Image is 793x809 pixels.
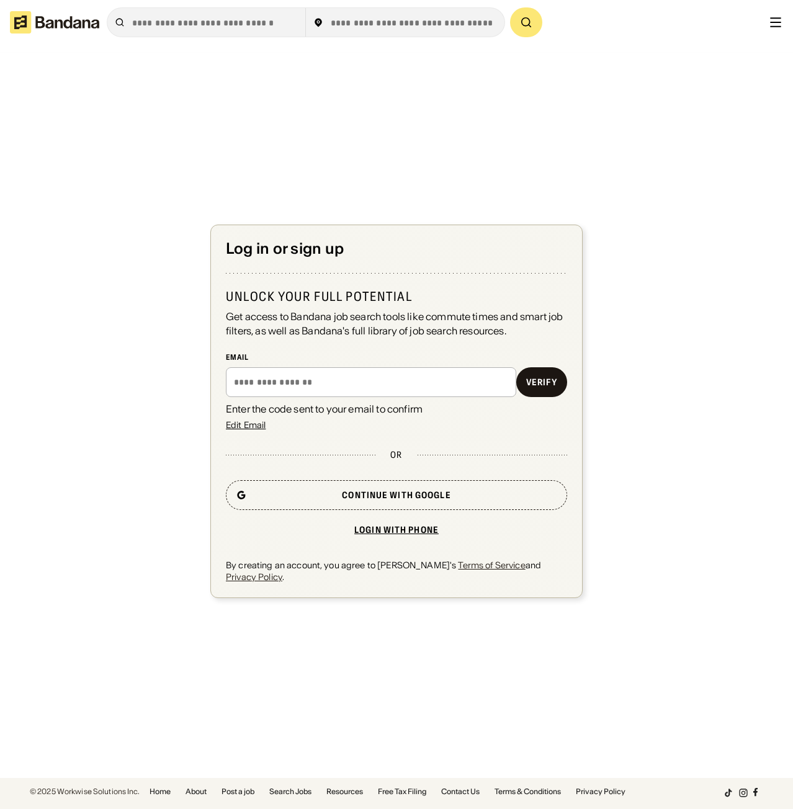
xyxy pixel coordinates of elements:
[526,378,557,387] div: Verify
[378,788,426,795] a: Free Tax Filing
[390,449,402,460] div: or
[10,11,99,34] img: Bandana logotype
[226,571,282,583] a: Privacy Policy
[226,421,266,429] a: Edit Email
[226,240,567,258] div: Log in or sign up
[326,788,363,795] a: Resources
[186,788,207,795] a: About
[458,560,525,571] a: Terms of Service
[441,788,480,795] a: Contact Us
[226,402,567,416] div: Enter the code sent to your email to confirm
[269,788,311,795] a: Search Jobs
[495,788,561,795] a: Terms & Conditions
[150,788,171,795] a: Home
[226,560,567,582] div: By creating an account, you agree to [PERSON_NAME]'s and .
[226,352,567,362] div: Email
[226,310,567,337] div: Get access to Bandana job search tools like commute times and smart job filters, as well as Banda...
[222,788,254,795] a: Post a job
[342,491,450,499] div: Continue with Google
[576,788,625,795] a: Privacy Policy
[30,788,140,795] div: © 2025 Workwise Solutions Inc.
[226,288,567,305] div: Unlock your full potential
[354,525,439,534] div: Login with phone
